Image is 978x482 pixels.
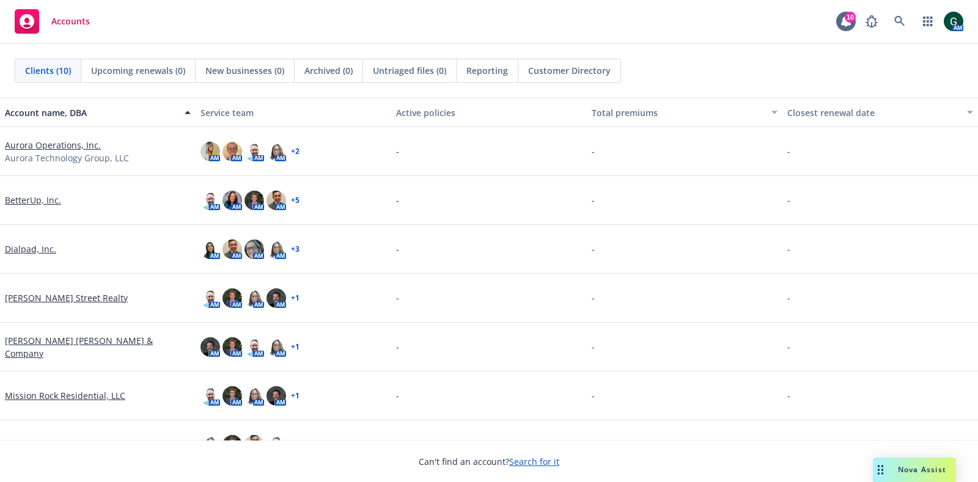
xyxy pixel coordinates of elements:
[859,9,884,34] a: Report a Bug
[592,145,595,158] span: -
[592,340,595,353] span: -
[787,389,790,402] span: -
[244,239,264,259] img: photo
[916,9,940,34] a: Switch app
[587,98,782,127] button: Total premiums
[528,64,611,77] span: Customer Directory
[592,291,595,304] span: -
[267,191,286,210] img: photo
[244,337,264,357] img: photo
[267,239,286,259] img: photo
[10,4,95,38] a: Accounts
[25,64,71,77] span: Clients (10)
[5,194,61,206] a: BetterUp, Inc.
[267,288,286,308] img: photo
[200,435,220,455] img: photo
[200,191,220,210] img: photo
[787,438,790,451] span: -
[396,194,399,206] span: -
[244,142,264,161] img: photo
[787,291,790,304] span: -
[787,194,790,206] span: -
[200,142,220,161] img: photo
[391,98,587,127] button: Active policies
[222,288,242,308] img: photo
[888,9,912,34] a: Search
[222,386,242,406] img: photo
[787,106,960,119] div: Closest renewal date
[91,64,185,77] span: Upcoming renewals (0)
[466,64,508,77] span: Reporting
[200,288,220,308] img: photo
[5,334,191,360] a: [PERSON_NAME] [PERSON_NAME] & Company
[787,145,790,158] span: -
[787,243,790,255] span: -
[196,98,391,127] button: Service team
[419,455,559,468] span: Can't find an account?
[200,386,220,406] img: photo
[396,145,399,158] span: -
[845,10,856,21] div: 10
[592,438,595,451] span: -
[222,239,242,259] img: photo
[291,294,300,302] a: + 1
[267,386,286,406] img: photo
[244,288,264,308] img: photo
[396,291,399,304] span: -
[873,458,956,482] button: Nova Assist
[592,243,595,255] span: -
[291,246,300,253] a: + 3
[873,458,888,482] div: Drag to move
[267,337,286,357] img: photo
[291,343,300,351] a: + 1
[200,239,220,259] img: photo
[396,106,582,119] div: Active policies
[5,139,101,152] a: Aurora Operations, Inc.
[291,197,300,204] a: + 5
[5,291,128,304] a: [PERSON_NAME] Street Realty
[267,142,286,161] img: photo
[291,148,300,155] a: + 2
[291,392,300,400] a: + 1
[304,64,353,77] span: Archived (0)
[5,389,125,402] a: Mission Rock Residential, LLC
[244,191,264,210] img: photo
[5,106,177,119] div: Account name, DBA
[373,64,446,77] span: Untriaged files (0)
[787,340,790,353] span: -
[592,106,764,119] div: Total premiums
[244,386,264,406] img: photo
[396,243,399,255] span: -
[944,12,963,31] img: photo
[5,243,56,255] a: Dialpad, Inc.
[5,438,66,451] a: Ncontracts LLC
[782,98,978,127] button: Closest renewal date
[200,106,386,119] div: Service team
[222,435,242,455] img: photo
[592,194,595,206] span: -
[396,389,399,402] span: -
[509,456,559,467] a: Search for it
[396,340,399,353] span: -
[592,389,595,402] span: -
[267,435,286,455] img: photo
[5,152,129,164] span: Aurora Technology Group, LLC
[244,435,264,455] img: photo
[205,64,284,77] span: New businesses (0)
[222,191,242,210] img: photo
[222,337,242,357] img: photo
[396,438,399,451] span: -
[898,464,946,475] span: Nova Assist
[200,337,220,357] img: photo
[222,142,242,161] img: photo
[51,16,90,26] span: Accounts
